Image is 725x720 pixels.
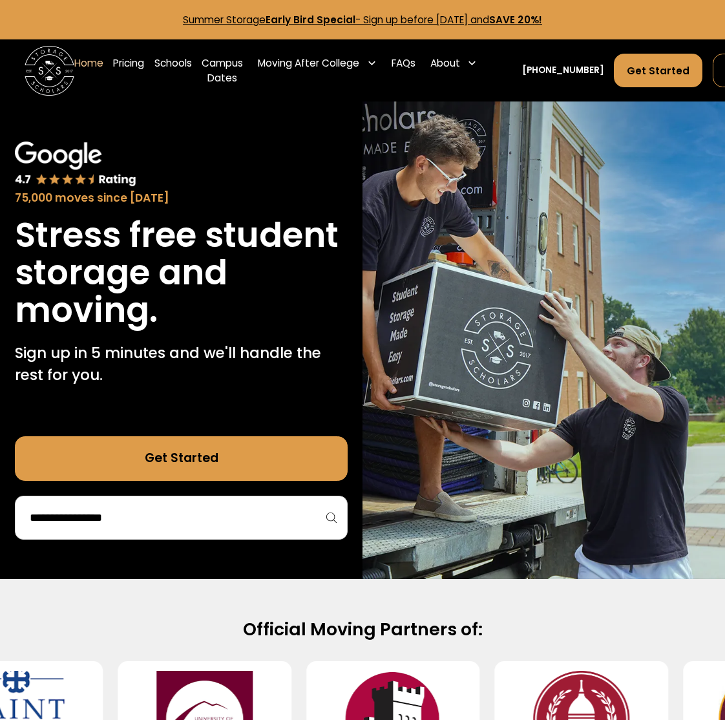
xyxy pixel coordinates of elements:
[25,46,74,96] a: home
[36,619,689,641] h2: Official Moving Partners of:
[15,190,348,207] div: 75,000 moves since [DATE]
[392,46,415,96] a: FAQs
[15,217,348,329] h1: Stress free student storage and moving.
[15,342,348,386] p: Sign up in 5 minutes and we'll handle the rest for you.
[253,46,381,81] div: Moving After College
[522,64,604,77] a: [PHONE_NUMBER]
[74,46,103,96] a: Home
[425,46,482,81] div: About
[614,54,702,87] a: Get Started
[430,56,460,70] div: About
[15,142,136,188] img: Google 4.7 star rating
[183,13,542,26] a: Summer StorageEarly Bird Special- Sign up before [DATE] andSAVE 20%!
[15,436,348,481] a: Get Started
[154,46,192,96] a: Schools
[489,13,542,26] strong: SAVE 20%!
[362,101,725,579] img: Storage Scholars makes moving and storage easy.
[266,13,355,26] strong: Early Bird Special
[113,46,144,96] a: Pricing
[25,46,74,96] img: Storage Scholars main logo
[258,56,359,70] div: Moving After College
[202,46,243,96] a: Campus Dates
